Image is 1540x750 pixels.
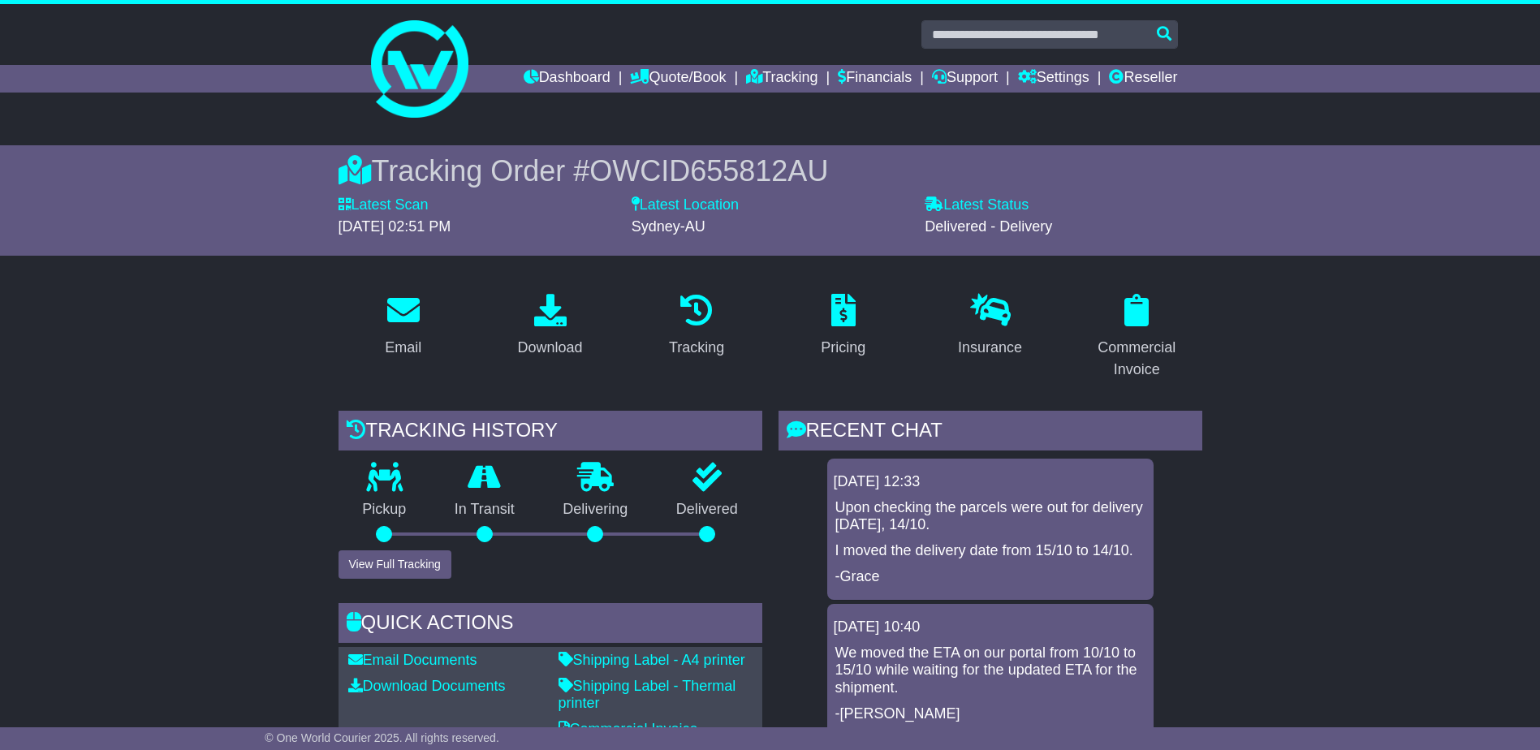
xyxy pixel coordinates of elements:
[524,65,610,93] a: Dashboard
[810,288,876,364] a: Pricing
[339,550,451,579] button: View Full Tracking
[632,218,705,235] span: Sydney-AU
[348,652,477,668] a: Email Documents
[559,678,736,712] a: Shipping Label - Thermal printer
[348,678,506,694] a: Download Documents
[507,288,593,364] a: Download
[517,337,582,359] div: Download
[834,473,1147,491] div: [DATE] 12:33
[958,337,1022,359] div: Insurance
[835,568,1145,586] p: -Grace
[339,501,431,519] p: Pickup
[632,196,739,214] label: Latest Location
[339,196,429,214] label: Latest Scan
[385,337,421,359] div: Email
[589,154,828,187] span: OWCID655812AU
[1109,65,1177,93] a: Reseller
[539,501,653,519] p: Delivering
[669,337,724,359] div: Tracking
[658,288,735,364] a: Tracking
[559,652,745,668] a: Shipping Label - A4 printer
[779,411,1202,455] div: RECENT CHAT
[835,705,1145,723] p: -[PERSON_NAME]
[838,65,912,93] a: Financials
[374,288,432,364] a: Email
[746,65,817,93] a: Tracking
[339,603,762,647] div: Quick Actions
[835,644,1145,697] p: We moved the ETA on our portal from 10/10 to 15/10 while waiting for the updated ETA for the ship...
[834,619,1147,636] div: [DATE] 10:40
[630,65,726,93] a: Quote/Book
[1018,65,1089,93] a: Settings
[339,411,762,455] div: Tracking history
[1072,288,1202,386] a: Commercial Invoice
[265,731,499,744] span: © One World Courier 2025. All rights reserved.
[652,501,762,519] p: Delivered
[559,721,698,737] a: Commercial Invoice
[339,153,1202,188] div: Tracking Order #
[932,65,998,93] a: Support
[835,499,1145,534] p: Upon checking the parcels were out for delivery [DATE], 14/10.
[925,218,1052,235] span: Delivered - Delivery
[1082,337,1192,381] div: Commercial Invoice
[339,218,451,235] span: [DATE] 02:51 PM
[821,337,865,359] div: Pricing
[430,501,539,519] p: In Transit
[835,542,1145,560] p: I moved the delivery date from 15/10 to 14/10.
[947,288,1033,364] a: Insurance
[925,196,1029,214] label: Latest Status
